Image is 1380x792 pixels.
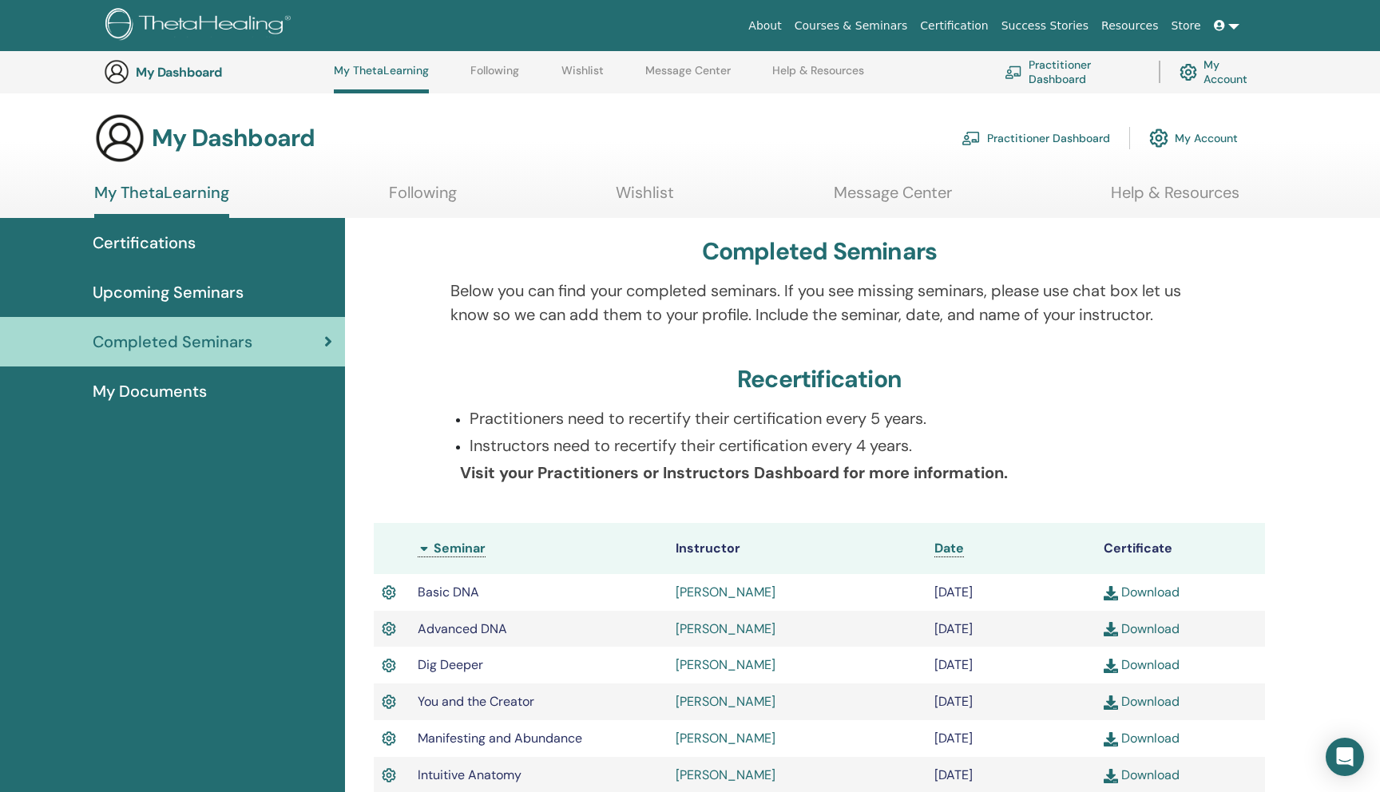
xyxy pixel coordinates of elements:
a: [PERSON_NAME] [676,620,775,637]
span: Advanced DNA [418,620,507,637]
a: Help & Resources [1111,183,1239,214]
img: Active Certificate [382,655,396,676]
a: Wishlist [561,64,604,89]
a: Following [470,64,519,89]
a: [PERSON_NAME] [676,693,775,710]
a: Following [389,183,457,214]
img: download.svg [1104,586,1118,600]
img: generic-user-icon.jpg [94,113,145,164]
a: About [742,11,787,41]
a: [PERSON_NAME] [676,766,775,783]
a: Store [1165,11,1207,41]
span: Certifications [93,231,196,255]
span: My Documents [93,379,207,403]
td: [DATE] [926,683,1096,720]
img: Active Certificate [382,619,396,640]
h3: Recertification [737,365,902,394]
img: download.svg [1104,659,1118,673]
a: Download [1104,730,1180,746]
p: Practitioners need to recertify their certification every 5 years. [470,406,1189,430]
span: Upcoming Seminars [93,280,244,304]
a: My ThetaLearning [94,183,229,218]
a: Wishlist [616,183,674,214]
a: Download [1104,656,1180,673]
span: Intuitive Anatomy [418,766,521,783]
div: Open Intercom Messenger [1326,738,1364,776]
img: download.svg [1104,732,1118,746]
a: [PERSON_NAME] [676,656,775,673]
span: Date [934,540,964,556]
p: Below you can find your completed seminars. If you see missing seminars, please use chat box let ... [450,279,1189,327]
img: chalkboard-teacher.svg [962,131,981,145]
img: Active Certificate [382,728,396,749]
img: Active Certificate [382,582,396,603]
td: [DATE] [926,611,1096,647]
td: [DATE] [926,647,1096,683]
a: Download [1104,766,1180,783]
span: You and the Creator [418,693,534,710]
p: Instructors need to recertify their certification every 4 years. [470,434,1189,457]
img: logo.png [105,8,296,44]
span: Completed Seminars [93,330,252,354]
img: Active Certificate [382,691,396,712]
img: download.svg [1104,695,1118,710]
a: My Account [1149,121,1238,156]
img: cog.svg [1149,125,1168,152]
a: Download [1104,693,1180,710]
a: [PERSON_NAME] [676,584,775,600]
td: [DATE] [926,574,1096,611]
h3: My Dashboard [136,65,295,80]
a: Message Center [645,64,731,89]
span: Manifesting and Abundance [418,730,582,746]
a: Resources [1095,11,1165,41]
a: Help & Resources [772,64,864,89]
img: generic-user-icon.jpg [104,59,129,85]
a: My ThetaLearning [334,64,429,93]
a: Date [934,540,964,557]
img: download.svg [1104,622,1118,636]
img: Active Certificate [382,765,396,786]
a: My Account [1180,54,1260,89]
b: Visit your Practitioners or Instructors Dashboard for more information. [460,462,1008,483]
td: [DATE] [926,720,1096,757]
a: Download [1104,620,1180,637]
a: Courses & Seminars [788,11,914,41]
span: Basic DNA [418,584,479,600]
th: Certificate [1096,523,1265,574]
h3: Completed Seminars [702,237,938,266]
a: Practitioner Dashboard [1005,54,1140,89]
img: download.svg [1104,769,1118,783]
a: Certification [914,11,994,41]
a: Success Stories [995,11,1095,41]
th: Instructor [668,523,926,574]
a: [PERSON_NAME] [676,730,775,746]
a: Message Center [834,183,952,214]
h3: My Dashboard [152,124,315,152]
img: chalkboard-teacher.svg [1005,65,1022,78]
img: cog.svg [1180,60,1197,85]
span: Dig Deeper [418,656,483,673]
a: Practitioner Dashboard [962,121,1110,156]
a: Download [1104,584,1180,600]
